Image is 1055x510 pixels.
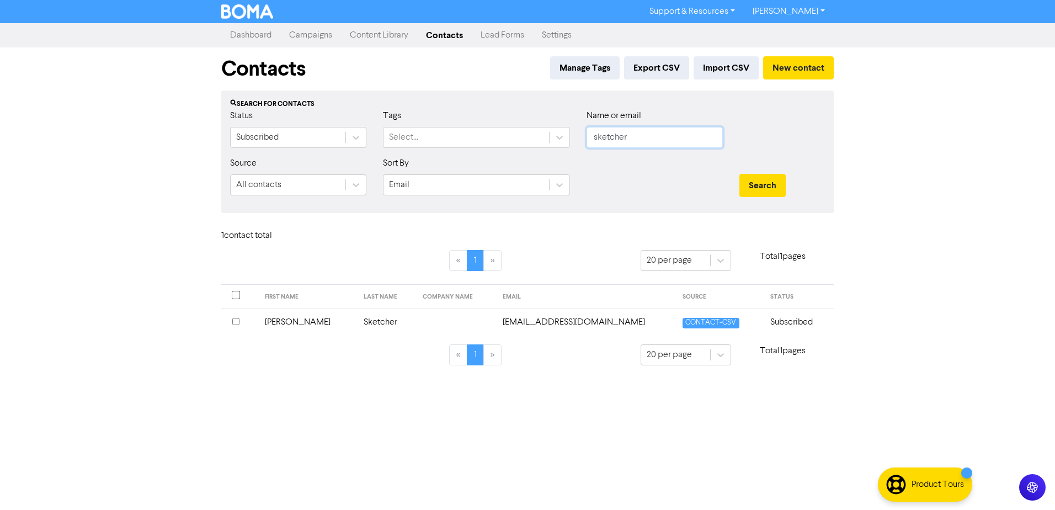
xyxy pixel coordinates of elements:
[221,4,273,19] img: BOMA Logo
[230,157,257,170] label: Source
[230,99,825,109] div: Search for contacts
[763,56,834,79] button: New contact
[550,56,620,79] button: Manage Tags
[641,3,744,20] a: Support & Resources
[416,285,496,309] th: COMPANY NAME
[389,178,409,192] div: Email
[357,309,416,336] td: Sketcher
[236,178,281,192] div: All contacts
[496,285,676,309] th: EMAIL
[694,56,759,79] button: Import CSV
[389,131,418,144] div: Select...
[647,254,692,267] div: 20 per page
[280,24,341,46] a: Campaigns
[624,56,689,79] button: Export CSV
[236,131,279,144] div: Subscribed
[221,24,280,46] a: Dashboard
[731,250,834,263] p: Total 1 pages
[683,318,739,328] span: CONTACT-CSV
[496,309,676,336] td: ben@sketcher.net
[1000,457,1055,510] iframe: Chat Widget
[739,174,786,197] button: Search
[383,157,409,170] label: Sort By
[221,231,310,241] h6: 1 contact total
[357,285,416,309] th: LAST NAME
[467,250,484,271] a: Page 1 is your current page
[647,348,692,362] div: 20 per page
[676,285,764,309] th: SOURCE
[258,309,358,336] td: [PERSON_NAME]
[587,109,641,123] label: Name or email
[533,24,580,46] a: Settings
[258,285,358,309] th: FIRST NAME
[417,24,472,46] a: Contacts
[744,3,834,20] a: [PERSON_NAME]
[764,285,834,309] th: STATUS
[221,56,306,82] h1: Contacts
[731,344,834,358] p: Total 1 pages
[383,109,401,123] label: Tags
[341,24,417,46] a: Content Library
[467,344,484,365] a: Page 1 is your current page
[764,309,834,336] td: Subscribed
[472,24,533,46] a: Lead Forms
[230,109,253,123] label: Status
